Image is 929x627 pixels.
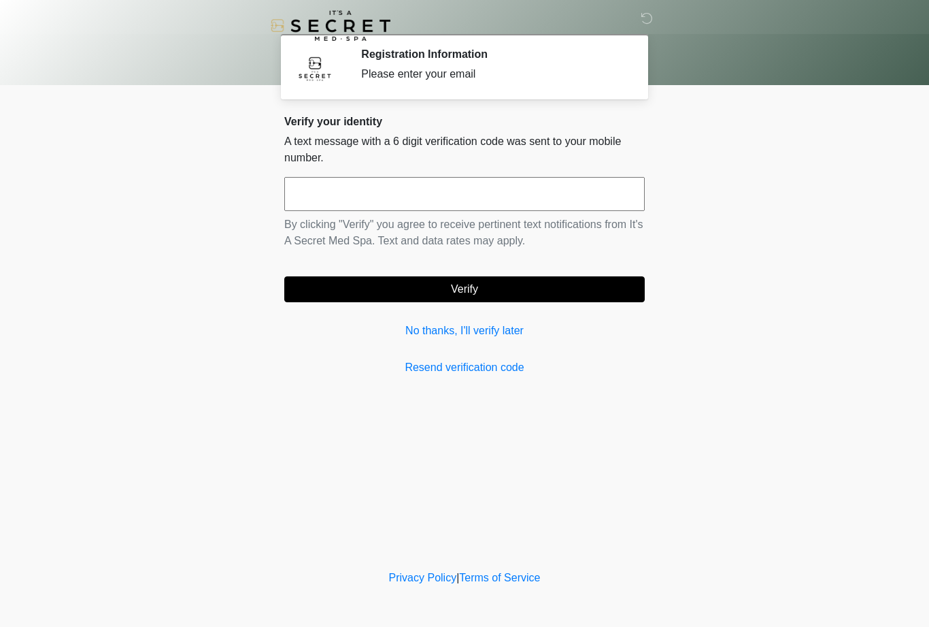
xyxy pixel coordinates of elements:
a: Privacy Policy [389,572,457,583]
a: Terms of Service [459,572,540,583]
h2: Registration Information [361,48,624,61]
a: | [456,572,459,583]
p: By clicking "Verify" you agree to receive pertinent text notifications from It's A Secret Med Spa... [284,216,645,249]
p: A text message with a 6 digit verification code was sent to your mobile number. [284,133,645,166]
img: Agent Avatar [294,48,335,89]
button: Verify [284,276,645,302]
a: Resend verification code [284,359,645,376]
div: Please enter your email [361,66,624,82]
a: No thanks, I'll verify later [284,323,645,339]
h2: Verify your identity [284,115,645,128]
img: It's A Secret Med Spa Logo [271,10,390,41]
